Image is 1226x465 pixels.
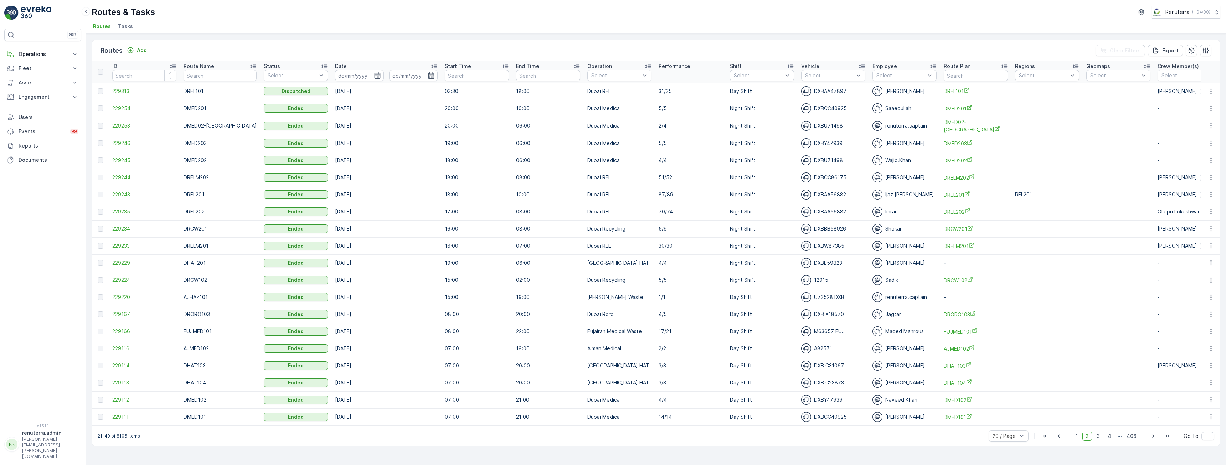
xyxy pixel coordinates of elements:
[516,157,580,164] p: 06:00
[331,83,441,100] td: [DATE]
[1104,432,1114,441] span: 4
[944,140,1008,147] a: DMED203
[112,294,176,301] span: 229220
[944,225,1008,233] span: DRCW201
[1152,8,1163,16] img: Screenshot_2024-07-26_at_13.33.01.png
[112,345,176,352] span: 229116
[112,362,176,369] a: 229114
[445,157,509,164] p: 18:00
[1161,72,1211,79] p: Select
[872,63,897,70] p: Employee
[801,292,811,302] img: svg%3e
[944,379,1008,387] span: DHAT104
[445,88,509,95] p: 03:30
[516,174,580,181] p: 08:00
[730,122,794,129] p: Night Shift
[445,174,509,181] p: 18:00
[1158,63,1199,70] p: Crew Member(s)
[1118,432,1122,441] p: ...
[1086,63,1110,70] p: Geomaps
[872,121,882,131] img: svg%3e
[4,124,81,139] a: Events99
[801,63,819,70] p: Vehicle
[389,70,438,81] input: dd/mm/yyyy
[264,122,328,130] button: Ended
[730,140,794,147] p: Night Shift
[872,155,937,165] div: Wajid.Khan
[944,362,1008,370] span: DHAT103
[944,174,1008,181] a: DRELM202
[288,379,304,386] p: Ended
[801,224,811,234] img: svg%3e
[801,343,811,353] img: svg%3e
[944,345,1008,352] a: AJMED102
[872,275,882,285] img: svg%3e
[331,254,441,272] td: [DATE]
[19,128,66,135] p: Events
[872,103,937,113] div: Saaedullah
[659,157,723,164] p: 4/4
[587,122,651,129] p: Dubai Medical
[872,224,882,234] img: svg%3e
[944,328,1008,335] span: FUJMED101
[19,65,67,72] p: Fleet
[587,157,651,164] p: Dubai Medical
[184,140,257,147] p: DMED203
[730,63,742,70] p: Shift
[69,32,76,38] p: ⌘B
[805,72,854,79] p: Select
[184,70,257,81] input: Search
[331,186,441,203] td: [DATE]
[4,76,81,90] button: Asset
[19,114,78,121] p: Users
[516,140,580,147] p: 06:00
[801,155,865,165] div: DXBU71498
[331,408,441,425] td: [DATE]
[264,63,280,70] p: Status
[137,47,147,54] p: Add
[288,311,304,318] p: Ended
[331,220,441,237] td: [DATE]
[1093,432,1103,441] span: 3
[264,190,328,199] button: Ended
[944,208,1008,216] a: DREL202
[445,105,509,112] p: 20:00
[21,6,51,20] img: logo_light-DOdMpM7g.png
[445,63,471,70] p: Start Time
[587,88,651,95] p: Dubai REL
[112,379,176,386] a: 229113
[112,225,176,232] a: 229234
[801,190,811,200] img: svg%3e
[872,86,937,96] div: [PERSON_NAME]
[944,87,1008,95] span: DREL101
[801,121,811,131] img: svg%3e
[734,72,783,79] p: Select
[801,103,865,113] div: DXBCC40925
[288,294,304,301] p: Ended
[98,175,103,180] div: Toggle Row Selected
[872,172,882,182] img: svg%3e
[1152,6,1220,19] button: Renuterra(+04:00)
[112,105,176,112] a: 229254
[288,157,304,164] p: Ended
[19,93,67,100] p: Engagement
[112,174,176,181] a: 229244
[4,110,81,124] a: Users
[801,155,811,165] img: svg%3e
[4,6,19,20] img: logo
[944,70,1008,81] input: Search
[872,103,882,113] img: svg%3e
[1158,157,1222,164] p: -
[184,88,257,95] p: DREL101
[112,328,176,335] span: 229166
[944,157,1008,164] span: DMED202
[1158,140,1222,147] p: -
[1110,47,1141,54] p: Clear Filters
[1072,432,1081,441] span: 1
[801,241,811,251] img: svg%3e
[112,140,176,147] span: 229246
[331,117,441,135] td: [DATE]
[1096,45,1145,56] button: Clear Filters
